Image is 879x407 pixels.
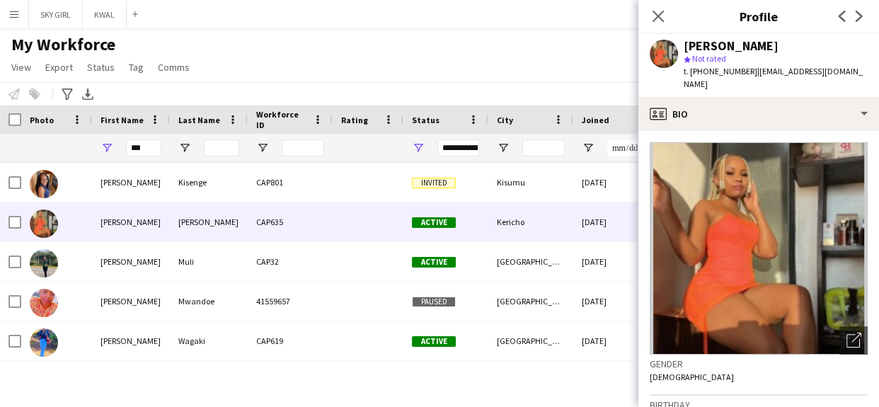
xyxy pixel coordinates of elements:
span: View [11,61,31,74]
span: Active [412,336,456,347]
div: [PERSON_NAME] [92,163,170,202]
img: Yvonne Muli [30,249,58,277]
a: Tag [123,58,149,76]
div: Bio [638,97,879,131]
button: KWAL [83,1,127,28]
a: Status [81,58,120,76]
div: [GEOGRAPHIC_DATA] [488,242,573,281]
div: Kisenge [170,163,248,202]
span: Active [412,257,456,268]
div: [PERSON_NAME] [684,40,779,52]
img: Yvonne Mwandoe [30,289,58,317]
div: Kericho [488,202,573,241]
div: Open photos pop-in [839,326,868,355]
img: Yvonne Kisenge [30,170,58,198]
input: Workforce ID Filter Input [282,139,324,156]
img: Yvonne Wagaki [30,328,58,357]
div: 41559657 [248,282,333,321]
span: Invited [412,178,456,188]
span: Status [87,61,115,74]
input: Last Name Filter Input [204,139,239,156]
div: Kisumu [488,163,573,202]
a: Export [40,58,79,76]
input: First Name Filter Input [126,139,161,156]
button: SKY GIRL [29,1,83,28]
input: City Filter Input [522,139,565,156]
input: Joined Filter Input [607,139,650,156]
h3: Gender [650,357,868,370]
span: Tag [129,61,144,74]
div: Mwandoe [170,282,248,321]
h3: Profile [638,7,879,25]
div: CAP32 [248,242,333,281]
img: Yvonne Mbugua [30,210,58,238]
span: Export [45,61,73,74]
div: [PERSON_NAME] [92,242,170,281]
div: [GEOGRAPHIC_DATA] [488,282,573,321]
span: t. [PHONE_NUMBER] [684,66,757,76]
img: Crew avatar or photo [650,142,868,355]
span: First Name [100,115,144,125]
button: Open Filter Menu [497,142,510,154]
button: Open Filter Menu [412,142,425,154]
span: Status [412,115,439,125]
div: [DATE] [573,242,658,281]
span: Workforce ID [256,109,307,130]
div: [GEOGRAPHIC_DATA] [488,321,573,360]
span: Active [412,217,456,228]
div: [DATE] [573,202,658,241]
div: [DATE] [573,282,658,321]
span: Not rated [692,53,726,64]
span: Photo [30,115,54,125]
div: [PERSON_NAME] [170,202,248,241]
button: Open Filter Menu [178,142,191,154]
span: | [EMAIL_ADDRESS][DOMAIN_NAME] [684,66,863,89]
div: Wagaki [170,321,248,360]
div: [PERSON_NAME] [92,202,170,241]
span: My Workforce [11,34,115,55]
app-action-btn: Advanced filters [59,86,76,103]
div: Muli [170,242,248,281]
button: Open Filter Menu [256,142,269,154]
div: [DATE] [573,321,658,360]
button: Open Filter Menu [582,142,594,154]
div: CAP801 [248,163,333,202]
a: Comms [152,58,195,76]
app-action-btn: Export XLSX [79,86,96,103]
button: Open Filter Menu [100,142,113,154]
div: [PERSON_NAME] [92,321,170,360]
span: Joined [582,115,609,125]
div: [PERSON_NAME] [92,282,170,321]
span: Paused [412,297,456,307]
div: CAP635 [248,202,333,241]
span: Rating [341,115,368,125]
span: [DEMOGRAPHIC_DATA] [650,372,734,382]
span: Comms [158,61,190,74]
a: View [6,58,37,76]
span: City [497,115,513,125]
span: Last Name [178,115,220,125]
div: [DATE] [573,163,658,202]
div: CAP619 [248,321,333,360]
